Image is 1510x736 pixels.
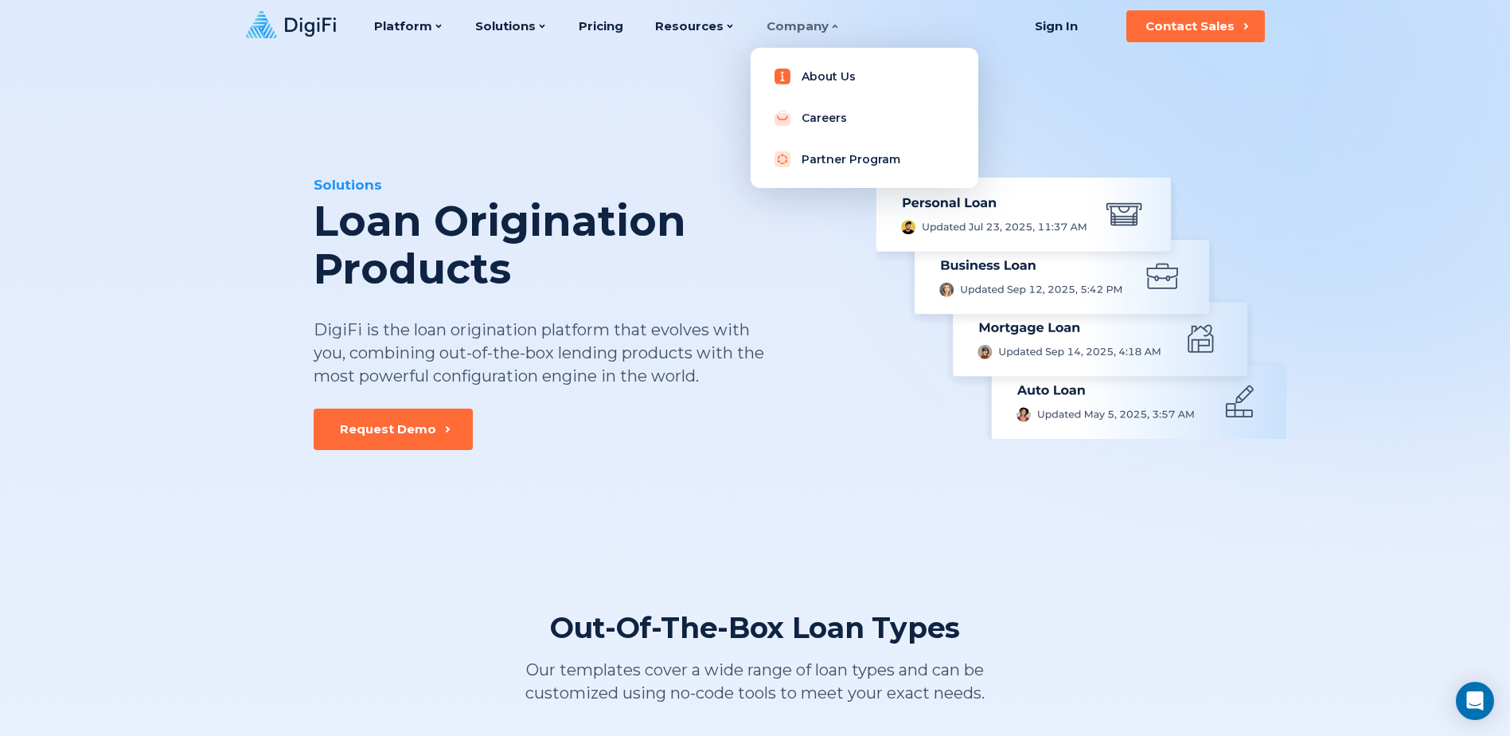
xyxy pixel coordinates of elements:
[460,659,1051,705] div: Our templates cover a wide range of loan types and can be customized using no-code tools to meet ...
[763,143,966,175] a: Partner Program
[314,175,849,194] div: Solutions
[340,421,436,437] div: Request Demo
[314,198,849,293] div: Loan Origination Products
[763,61,966,92] a: About Us
[550,609,960,646] div: Out-Of-The-Box Loan Types
[1126,10,1265,42] button: Contact Sales
[1145,18,1235,34] div: Contact Sales
[314,409,473,450] button: Request Demo
[1016,10,1098,42] a: Sign In
[1456,682,1494,720] div: Open Intercom Messenger
[314,319,766,388] div: DigiFi is the loan origination platform that evolves with you, combining out-of-the-box lending p...
[763,102,966,134] a: Careers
